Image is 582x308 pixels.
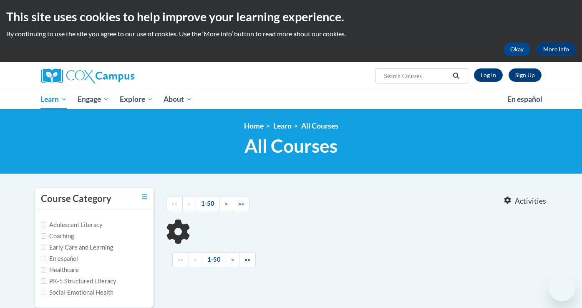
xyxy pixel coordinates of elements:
a: Register [509,68,542,82]
span: » [225,200,228,207]
a: Cox Campus [41,68,199,83]
span: En español [507,95,542,104]
input: Checkbox for Options [41,256,46,261]
a: Explore [114,90,159,109]
iframe: Button to launch messaging window [549,275,575,301]
label: Early Care and Learning [41,243,113,252]
label: Coaching [41,232,74,241]
a: Toggle collapse [142,192,147,202]
label: Healthcare [41,265,79,275]
span: Explore [120,94,153,104]
span: » [231,256,234,263]
input: Checkbox for Options [41,290,46,295]
a: Previous [182,197,196,211]
p: By continuing to use the site you agree to our use of cookies. Use the ‘More info’ button to read... [6,29,576,38]
span: »» [244,256,250,263]
span: »» [238,200,244,207]
a: 1-50 [196,197,220,211]
a: End [233,197,249,211]
a: More Info [537,43,576,56]
input: Checkbox for Options [41,233,46,239]
span: About [164,94,192,104]
a: En español [502,91,548,108]
a: Home [244,121,264,130]
span: «« [171,200,177,207]
span: Learn [40,94,67,104]
a: Engage [72,90,114,109]
img: Cox Campus [41,68,134,83]
a: Next [226,252,239,267]
div: Main menu [28,90,554,109]
a: Learn [35,90,73,109]
span: Engage [78,94,109,104]
button: Okay [504,43,530,56]
h3: Course Category [41,192,111,205]
input: Checkbox for Options [41,267,46,273]
span: « [194,256,197,263]
span: All Courses [244,135,338,157]
input: Checkbox for Options [41,278,46,284]
button: Search [450,71,462,81]
a: Begining [166,197,183,211]
span: «« [178,256,184,263]
a: Learn [273,121,292,130]
a: All Courses [301,121,338,130]
a: 1-50 [202,252,226,267]
h2: This site uses cookies to help improve your learning experience. [6,8,576,25]
input: Checkbox for Options [41,222,46,227]
input: Checkbox for Options [41,245,46,250]
label: En español [41,254,78,263]
a: Previous [189,252,202,267]
span: Activities [515,197,546,206]
a: Log In [474,68,503,82]
label: PK-5 Structured Literacy [41,277,116,286]
a: About [158,90,197,109]
span: « [188,200,191,207]
label: Adolescent Literacy [41,220,103,230]
a: Next [219,197,233,211]
input: Search Courses [383,71,450,81]
a: Begining [172,252,189,267]
label: Social-Emotional Health [41,288,113,297]
a: End [239,252,256,267]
